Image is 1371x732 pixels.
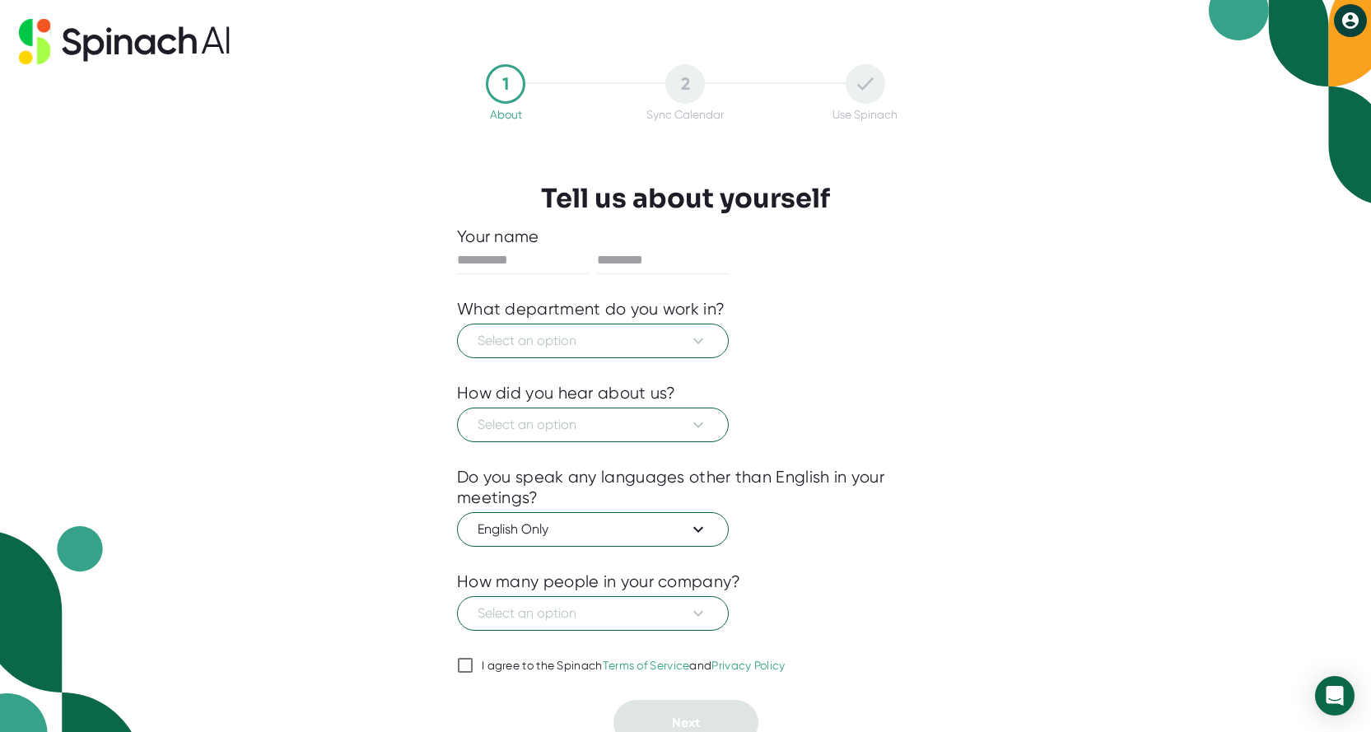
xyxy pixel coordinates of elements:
div: What department do you work in? [457,299,725,319]
button: English Only [457,512,729,547]
a: Terms of Service [603,659,690,672]
div: How many people in your company? [457,571,741,592]
div: Your name [457,226,914,247]
div: I agree to the Spinach and [482,659,786,674]
a: Privacy Policy [711,659,785,672]
div: How did you hear about us? [457,383,676,403]
div: Open Intercom Messenger [1315,676,1355,716]
div: 1 [486,64,525,104]
button: Select an option [457,408,729,442]
span: Select an option [478,331,708,351]
div: About [490,108,522,121]
span: Select an option [478,604,708,623]
div: 2 [665,64,705,104]
div: Do you speak any languages other than English in your meetings? [457,467,914,508]
span: Select an option [478,415,708,435]
div: Sync Calendar [646,108,724,121]
button: Select an option [457,324,729,358]
h3: Tell us about yourself [541,183,830,214]
span: English Only [478,520,708,539]
div: Use Spinach [832,108,898,121]
button: Select an option [457,596,729,631]
span: Next [672,715,700,730]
